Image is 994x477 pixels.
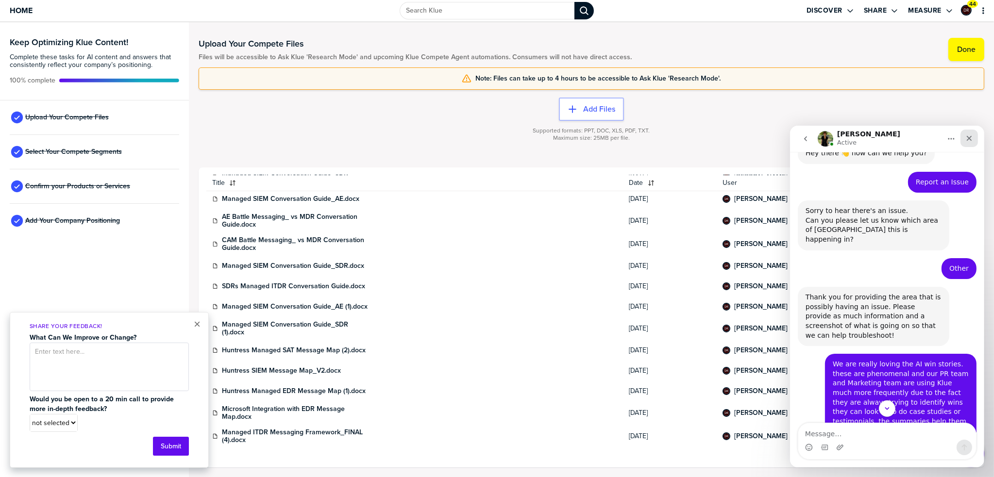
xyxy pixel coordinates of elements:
[629,282,711,290] span: [DATE]
[724,241,729,247] img: dca9c6f390784fc323463dd778aad4f8-sml.png
[723,240,730,248] div: Dustin Ray
[25,148,122,156] span: Select Your Compete Segments
[583,104,615,114] label: Add Files
[734,217,788,225] a: [PERSON_NAME]
[734,346,788,354] a: [PERSON_NAME]
[724,347,729,353] img: dca9c6f390784fc323463dd778aad4f8-sml.png
[961,5,972,16] div: Dustin Ray
[43,234,179,386] div: We are really loving the AI win stories. these are phenomenal and our PR team and Marketing team ...
[35,228,186,392] div: We are really loving the AI win stories. these are phenomenal and our PR team and Marketing team ...
[960,4,973,16] a: Edit Profile
[199,53,632,61] span: Files will be accessible to Ask Klue 'Research Mode' and upcoming Klue Compete Agent automations....
[629,346,711,354] span: [DATE]
[724,368,729,374] img: dca9c6f390784fc323463dd778aad4f8-sml.png
[629,195,711,203] span: [DATE]
[10,6,33,15] span: Home
[724,283,729,289] img: dca9c6f390784fc323463dd778aad4f8-sml.png
[629,387,711,395] span: [DATE]
[723,217,730,225] div: Dustin Ray
[199,38,632,49] h1: Upload Your Compete Files
[724,263,729,269] img: dca9c6f390784fc323463dd778aad4f8-sml.png
[222,346,366,354] a: Huntress Managed SAT Message Map (2).docx
[723,195,730,203] div: Dustin Ray
[969,0,976,8] span: 44
[723,262,730,270] div: Dustin Ray
[962,6,971,15] img: dca9c6f390784fc323463dd778aad4f8-sml.png
[222,428,368,444] a: Managed ITDR Messaging Framework_FINAL (4).docx
[724,433,729,439] img: dca9c6f390784fc323463dd778aad4f8-sml.png
[533,127,650,134] span: Supported formats: PPT, DOC, XLS, PDF, TXT.
[724,326,729,331] img: dca9c6f390784fc323463dd778aad4f8-sml.png
[212,179,225,187] span: Title
[723,179,902,187] span: User
[864,6,887,15] label: Share
[222,195,359,203] a: Managed SIEM Conversation Guide_AE.docx
[25,217,120,225] span: Add Your Company Positioning
[30,322,189,330] p: Share Your Feedback!
[734,303,788,311] a: [PERSON_NAME]
[629,262,711,270] span: [DATE]
[957,45,976,54] label: Done
[734,262,788,270] a: [PERSON_NAME]
[723,282,730,290] div: Dustin Ray
[723,387,730,395] div: Dustin Ray
[25,182,130,190] span: Confirm your Products or Services
[31,318,38,326] button: Gif picker
[10,77,55,84] span: Active
[724,304,729,310] img: dca9c6f390784fc323463dd778aad4f8-sml.png
[734,240,788,248] a: [PERSON_NAME]
[734,195,788,203] a: [PERSON_NAME]
[734,409,788,417] a: [PERSON_NAME]
[908,6,942,15] label: Measure
[734,325,788,332] a: [PERSON_NAME]
[629,217,711,225] span: [DATE]
[222,282,365,290] a: SDRs Managed ITDR Conversation Guide.docx
[629,240,711,248] span: [DATE]
[723,367,730,375] div: Dustin Ray
[167,314,182,329] button: Send a message…
[222,405,368,421] a: Microsoft Integration with EDR Message Map.docx
[734,282,788,290] a: [PERSON_NAME]
[475,75,721,82] span: Note: Files can take up to 4 hours to be accessible to Ask Klue 'Research Mode'.
[629,179,643,187] span: Date
[8,228,186,400] div: Dustin says…
[723,303,730,311] div: Dustin Ray
[30,394,176,414] strong: Would you be open to a 20 min call to provide more in-depth feedback?
[724,388,729,394] img: dca9c6f390784fc323463dd778aad4f8-sml.png
[574,2,594,19] div: Search Klue
[723,325,730,332] div: Dustin Ray
[734,432,788,440] a: [PERSON_NAME]
[10,38,179,47] h3: Keep Optimizing Klue Content!
[222,303,368,311] a: Managed SIEM Conversation Guide_AE (1).docx
[400,2,574,19] input: Search Klue
[222,387,366,395] a: Huntress Managed EDR Message Map (1).docx
[790,126,984,467] iframe: Intercom live chat
[734,367,788,375] a: [PERSON_NAME]
[222,262,364,270] a: Managed SIEM Conversation Guide_SDR.docx
[629,303,711,311] span: [DATE]
[15,318,23,326] button: Emoji picker
[734,387,788,395] a: [PERSON_NAME]
[8,297,186,314] textarea: Message…
[724,218,729,224] img: dca9c6f390784fc323463dd778aad4f8-sml.png
[723,346,730,354] div: Dustin Ray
